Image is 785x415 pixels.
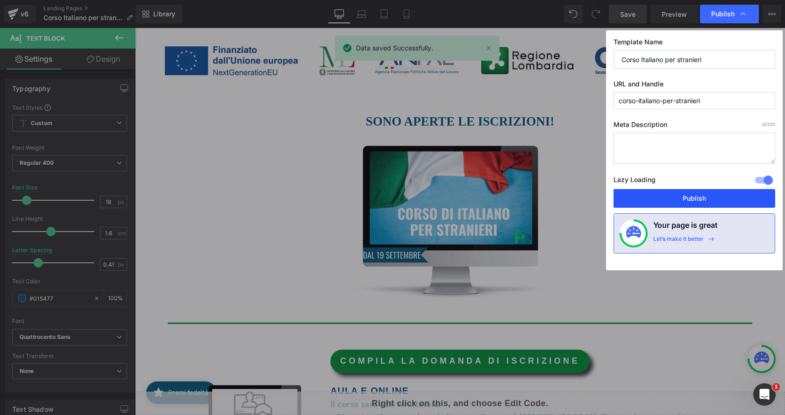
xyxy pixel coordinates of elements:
span: 0 [762,121,765,127]
label: URL and Handle [614,80,775,92]
font: COMPILA LA DOMANDA DI ISCRIZIONE [205,328,445,338]
button: Publish [614,189,775,208]
label: Lazy Loading [614,174,656,189]
img: onboarding-status.svg [626,226,641,241]
label: Template Name [614,38,775,50]
span: Publish [711,10,735,18]
font: SONO APERTE LE ISCRIZIONI! [231,86,419,100]
a: COMPILA LA DOMANDA DI ISCRIZIONE [195,322,455,345]
iframe: Intercom live chat [753,383,776,406]
span: /320 [762,121,775,127]
label: Meta Description [614,120,775,133]
div: Let’s make it better [653,235,704,247]
h4: Your page is great [653,219,718,235]
span: 1 [772,383,780,391]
